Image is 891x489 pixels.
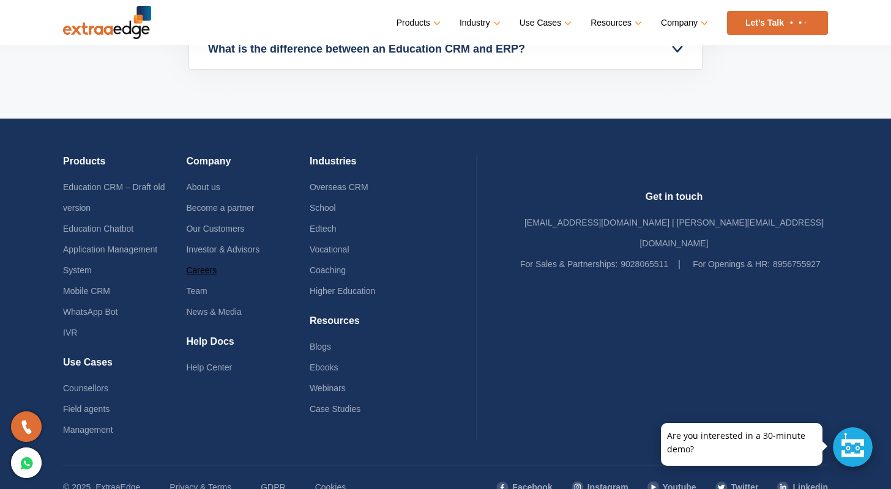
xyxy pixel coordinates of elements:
a: Webinars [310,383,346,393]
a: Edtech [310,224,337,233]
a: Coaching [310,265,346,275]
a: Resources [591,14,639,32]
a: Company [661,14,706,32]
label: For Sales & Partnerships: [520,254,618,274]
a: Ebooks [310,362,338,372]
a: What is the difference between an Education CRM and ERP? [189,29,702,69]
a: Field agents [63,404,110,414]
a: 8956755927 [773,259,821,269]
a: Team [186,286,207,296]
h4: Get in touch [520,191,828,212]
a: Vocational [310,244,349,254]
a: School [310,203,336,213]
h4: Help Docs [186,336,309,357]
a: Management [63,425,113,435]
a: Higher Education [310,286,375,296]
a: Use Cases [520,14,569,32]
label: For Openings & HR: [693,254,770,274]
h4: Use Cases [63,356,186,378]
a: Case Studies [310,404,360,414]
div: Chat [833,427,873,467]
a: Blogs [310,342,331,351]
h4: Industries [310,155,433,177]
h4: Resources [310,315,433,336]
a: Overseas CRM [310,182,368,192]
a: Help Center [186,362,232,372]
a: 9028065511 [621,259,668,269]
a: Education Chatbot [63,224,133,233]
a: IVR [63,328,77,337]
a: Careers [186,265,217,275]
a: WhatsApp Bot [63,307,118,317]
a: Become a partner [186,203,254,213]
a: Counsellors [63,383,108,393]
a: News & Media [186,307,241,317]
a: Mobile CRM [63,286,110,296]
a: About us [186,182,220,192]
h4: Company [186,155,309,177]
a: Education CRM – Draft old version [63,182,165,213]
a: Application Management System [63,244,157,275]
a: Products [397,14,438,32]
a: Industry [460,14,498,32]
a: [EMAIL_ADDRESS][DOMAIN_NAME] | [PERSON_NAME][EMAIL_ADDRESS][DOMAIN_NAME] [524,218,824,248]
a: Our Customers [186,224,244,233]
a: Investor & Advisors [186,244,259,254]
h4: Products [63,155,186,177]
a: Let’s Talk [727,11,828,35]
